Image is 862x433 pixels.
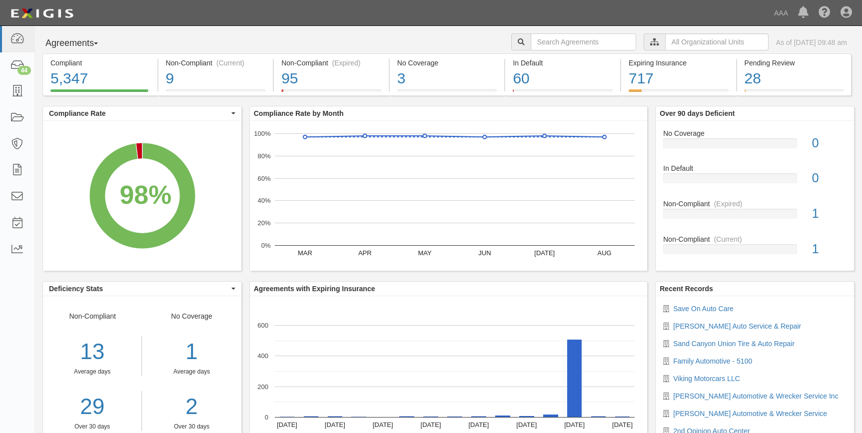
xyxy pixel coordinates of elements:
div: 1 [805,205,854,223]
a: Viking Motorcars LLC [673,375,740,383]
div: 1 [149,336,233,368]
text: 80% [257,152,270,160]
a: 29 [43,391,141,423]
a: [PERSON_NAME] Automotive & Wrecker Service Inc [673,392,838,400]
text: [DATE] [325,421,345,429]
text: 20% [257,219,270,227]
svg: A chart. [250,121,647,271]
button: Compliance Rate [43,106,241,120]
a: [PERSON_NAME] Automotive & Wrecker Service [673,410,827,418]
text: 0% [261,242,270,249]
text: [DATE] [277,421,297,429]
div: Pending Review [745,58,844,68]
div: Non-Compliant [43,311,142,431]
div: 44 [17,66,31,75]
a: No Coverage3 [390,89,505,97]
a: Pending Review28 [737,89,852,97]
div: (Expired) [714,199,743,209]
a: Non-Compliant(Expired)1 [663,199,847,234]
text: [DATE] [372,421,393,429]
text: 200 [257,383,268,390]
div: 28 [745,68,844,89]
span: Deficiency Stats [49,284,229,294]
div: Average days [43,368,141,376]
div: Non-Compliant [656,234,854,244]
div: 717 [629,68,729,89]
text: JUN [478,249,491,257]
a: In Default60 [505,89,620,97]
a: Family Automotive - 5100 [673,357,752,365]
div: No Coverage [397,58,497,68]
div: Average days [149,368,233,376]
a: Non-Compliant(Current)1 [663,234,847,262]
div: Non-Compliant (Expired) [281,58,381,68]
div: As of [DATE] 09:48 am [776,37,847,47]
text: AUG [597,249,611,257]
text: 60% [257,174,270,182]
text: [DATE] [420,421,441,429]
div: 9 [166,68,266,89]
text: 600 [257,322,268,329]
a: Non-Compliant(Expired)95 [274,89,389,97]
div: Non-Compliant [656,199,854,209]
div: 13 [43,336,141,368]
svg: A chart. [43,121,241,271]
text: [DATE] [534,249,555,257]
div: 98% [120,177,172,214]
div: 3 [397,68,497,89]
text: 100% [254,130,271,137]
input: All Organizational Units [665,33,769,50]
button: Deficiency Stats [43,282,241,296]
div: 5,347 [50,68,150,89]
input: Search Agreements [531,33,636,50]
text: MAY [418,249,432,257]
img: logo-5460c22ac91f19d4615b14bd174203de0afe785f0fc80cf4dbbc73dc1793850b.png [7,4,76,22]
div: 0 [805,169,854,187]
div: Over 30 days [43,423,141,431]
a: No Coverage0 [663,128,847,164]
text: 0 [265,414,268,421]
text: [DATE] [468,421,489,429]
a: Expiring Insurance717 [621,89,736,97]
div: In Default [656,163,854,173]
a: Save On Auto Care [673,305,734,313]
button: Agreements [42,33,117,53]
a: Sand Canyon Union Tire & Auto Repair [673,340,795,348]
a: In Default0 [663,163,847,199]
div: 1 [805,240,854,258]
b: Over 90 days Deficient [660,109,735,117]
text: 40% [257,197,270,204]
a: 2 [149,391,233,423]
div: 60 [513,68,613,89]
b: Agreements with Expiring Insurance [254,285,375,293]
div: No Coverage [656,128,854,138]
a: AAA [769,3,793,23]
b: Recent Records [660,285,713,293]
b: Compliance Rate by Month [254,109,344,117]
div: In Default [513,58,613,68]
a: [PERSON_NAME] Auto Service & Repair [673,322,801,330]
text: MAR [298,249,312,257]
div: Over 30 days [149,423,233,431]
div: 95 [281,68,381,89]
div: (Current) [216,58,244,68]
div: (Expired) [332,58,361,68]
div: (Current) [714,234,742,244]
i: Help Center - Complianz [819,7,831,19]
text: [DATE] [516,421,537,429]
a: Compliant5,347 [42,89,157,97]
text: [DATE] [612,421,633,429]
div: Compliant [50,58,150,68]
a: Non-Compliant(Current)9 [158,89,273,97]
text: 400 [257,352,268,360]
div: Non-Compliant (Current) [166,58,266,68]
div: Expiring Insurance [629,58,729,68]
div: No Coverage [142,311,241,431]
text: APR [358,249,372,257]
text: [DATE] [564,421,585,429]
span: Compliance Rate [49,108,229,118]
